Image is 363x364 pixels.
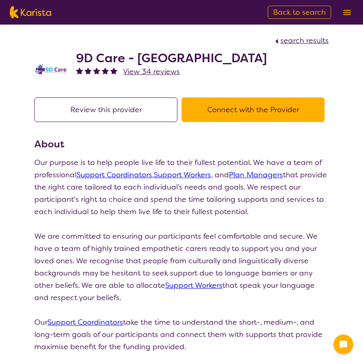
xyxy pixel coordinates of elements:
span: Back to search [273,7,326,17]
img: Karista logo [10,6,51,18]
span: View 34 reviews [123,67,180,77]
img: menu [343,10,351,15]
a: Review this provider [34,105,181,115]
a: Support Workers [165,280,222,290]
img: fullstar [93,67,100,74]
img: fullstar [102,67,109,74]
img: fullstar [85,67,92,74]
img: fullstar [110,67,117,74]
a: search results [273,36,329,45]
img: fullstar [76,67,83,74]
p: We are committed to ensuring our participants feel comfortable and secure. We have a team of high... [34,230,329,304]
h3: About [34,137,329,151]
a: Back to search [268,6,331,19]
button: Review this provider [34,97,177,122]
h2: 9D Care - [GEOGRAPHIC_DATA] [76,51,267,66]
a: Plan Managers [229,170,283,180]
p: Our take the time to understand the short-, medium-, and long-term goals of our participants and ... [34,316,329,353]
a: Support Coordinators [47,317,123,327]
a: Connect with the Provider [181,105,329,115]
a: Support Coordinators [76,170,152,180]
button: Connect with the Provider [181,97,325,122]
span: search results [280,36,329,45]
a: Support Workers [154,170,211,180]
p: Our purpose is to help people live life to their fullest potential. We have a team of professiona... [34,156,329,218]
a: View 34 reviews [123,66,180,78]
img: zklkmrpc7cqrnhnbeqm0.png [34,53,67,86]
